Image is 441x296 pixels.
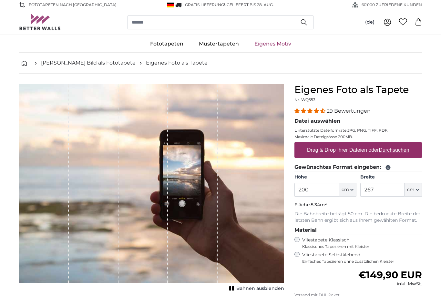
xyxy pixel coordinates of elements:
[142,36,191,52] a: Fototapeten
[302,237,416,249] label: Vliestapete Klassisch
[302,252,422,264] label: Vliestapete Selbstklebend
[146,59,208,67] a: Eigenes Foto als Tapete
[360,174,422,180] label: Breite
[294,84,422,96] h1: Eigenes Foto als Tapete
[358,281,422,287] div: inkl. MwSt.
[304,144,412,157] label: Drag & Drop Ihrer Dateien oder
[19,14,61,30] img: Betterwalls
[236,285,284,292] span: Bahnen ausblenden
[225,2,274,7] span: -
[294,163,422,171] legend: Gewünschtes Format eingeben:
[342,187,349,193] span: cm
[327,108,371,114] span: 29 Bewertungen
[247,36,299,52] a: Eigenes Motiv
[302,244,416,249] span: Klassisches Tapezieren mit Kleister
[294,211,422,224] p: Die Bahnbreite beträgt 50 cm. Die bedruckte Breite der letzten Bahn ergibt sich aus Ihrem gewählt...
[302,259,422,264] span: Einfaches Tapezieren ohne zusätzlichen Kleister
[339,183,356,197] button: cm
[167,3,174,7] img: Deutschland
[191,36,247,52] a: Mustertapeten
[294,226,422,234] legend: Material
[227,284,284,293] button: Bahnen ausblenden
[358,269,422,281] span: €149,90 EUR
[294,117,422,125] legend: Datei auswählen
[294,202,422,208] p: Fläche:
[19,84,284,293] div: 1 of 1
[379,147,409,153] u: Durchsuchen
[227,2,274,7] span: Geliefert bis 28. Aug.
[405,183,422,197] button: cm
[294,97,315,102] span: Nr. WQ553
[362,2,422,8] span: 60'000 ZUFRIEDENE KUNDEN
[294,174,356,180] label: Höhe
[407,187,415,193] span: cm
[41,59,136,67] a: [PERSON_NAME] Bild als Fototapete
[19,53,422,74] nav: breadcrumbs
[294,134,422,139] p: Maximale Dateigrösse 200MB.
[311,202,327,208] span: 5.34m²
[294,128,422,133] p: Unterstützte Dateiformate JPG, PNG, TIFF, PDF.
[185,2,225,7] span: GRATIS Lieferung!
[294,108,327,114] span: 4.34 stars
[360,16,380,28] button: (de)
[29,2,117,8] span: Fototapeten nach [GEOGRAPHIC_DATA]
